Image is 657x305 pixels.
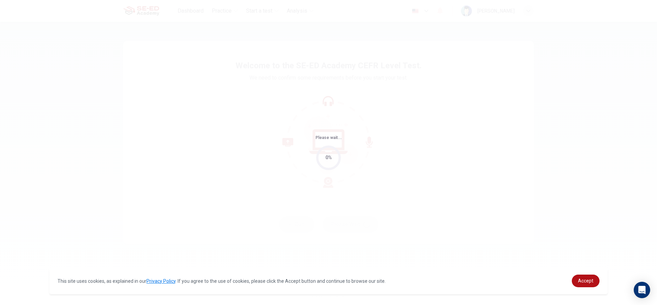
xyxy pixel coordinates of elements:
[634,282,650,298] div: Open Intercom Messenger
[315,135,342,140] span: Please wait...
[49,268,608,294] div: cookieconsent
[146,278,176,284] a: Privacy Policy
[325,154,332,162] div: 0%
[578,278,593,283] span: Accept
[572,275,600,287] a: dismiss cookie message
[57,278,386,284] span: This site uses cookies, as explained in our . If you agree to the use of cookies, please click th...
